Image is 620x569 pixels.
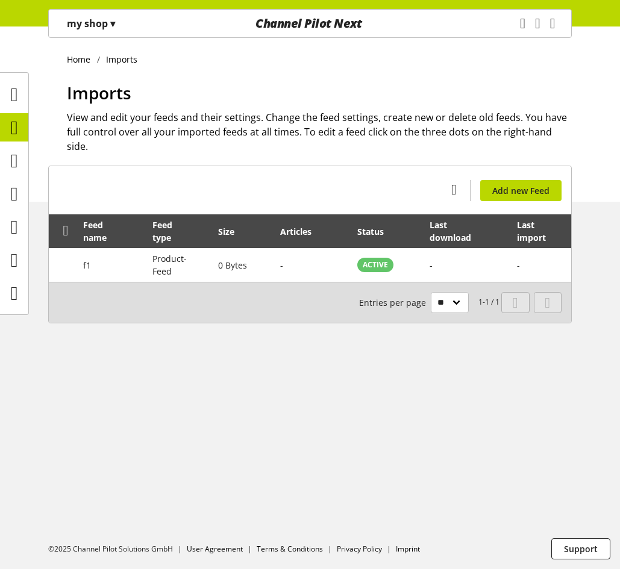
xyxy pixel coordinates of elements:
[517,219,563,244] div: Last import
[359,296,431,309] span: Entries per page
[55,224,72,238] div: Unlock to reorder rows
[67,110,572,154] h2: View and edit your feeds and their settings. Change the feed settings, create new or delete old f...
[48,544,187,555] li: ©2025 Channel Pilot Solutions GmbH
[48,9,572,38] nav: main navigation
[551,538,610,559] button: Support
[280,260,283,271] span: -
[218,260,247,271] span: 0 Bytes
[60,224,72,237] span: Unlock to reorder rows
[218,225,246,238] div: Size
[363,260,388,270] span: ACTIVE
[152,253,187,277] span: Product-Feed
[257,544,323,554] a: Terms & Conditions
[357,225,396,238] div: Status
[67,81,131,104] span: Imports
[396,544,420,554] a: Imprint
[67,53,97,66] a: Home
[337,544,382,554] a: Privacy Policy
[152,219,190,244] div: Feed type
[187,544,243,554] a: User Agreement
[492,184,550,197] span: Add new Feed
[67,16,115,31] p: my shop
[564,543,598,555] span: Support
[83,219,125,244] div: Feed name
[430,219,487,244] div: Last download
[110,17,115,30] span: ▾
[480,180,562,201] a: Add new Feed
[517,260,520,271] span: -
[359,292,499,313] small: 1-1 / 1
[430,260,433,271] span: -
[280,225,324,238] div: Articles
[83,260,91,271] span: f1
